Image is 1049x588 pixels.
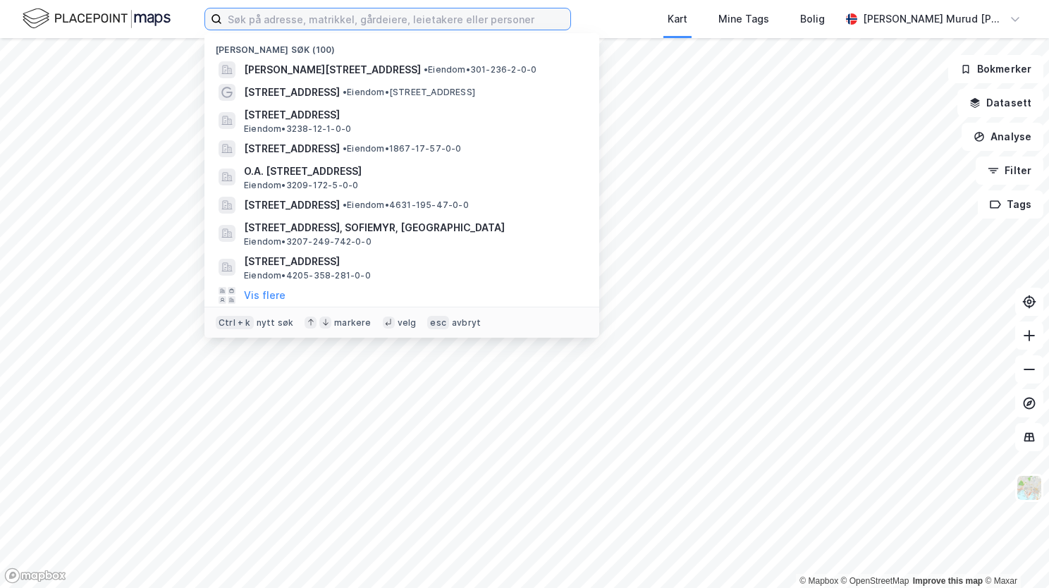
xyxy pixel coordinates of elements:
div: avbryt [452,317,481,329]
div: nytt søk [257,317,294,329]
div: [PERSON_NAME] søk (100) [204,33,599,59]
span: • [424,64,428,75]
button: Analyse [962,123,1043,151]
span: [PERSON_NAME][STREET_ADDRESS] [244,61,421,78]
span: Eiendom • [STREET_ADDRESS] [343,87,475,98]
span: Eiendom • 1867-17-57-0-0 [343,143,462,154]
div: markere [334,317,371,329]
span: [STREET_ADDRESS] [244,253,582,270]
span: Eiendom • 3209-172-5-0-0 [244,180,358,191]
span: [STREET_ADDRESS] [244,197,340,214]
span: Eiendom • 3238-12-1-0-0 [244,123,351,135]
span: Eiendom • 301-236-2-0-0 [424,64,536,75]
a: Mapbox homepage [4,568,66,584]
a: Mapbox [799,576,838,586]
span: O.A. [STREET_ADDRESS] [244,163,582,180]
div: Mine Tags [718,11,769,27]
span: • [343,87,347,97]
span: [STREET_ADDRESS] [244,84,340,101]
span: [STREET_ADDRESS] [244,140,340,157]
button: Vis flere [244,287,286,304]
div: velg [398,317,417,329]
button: Datasett [957,89,1043,117]
a: Improve this map [913,576,983,586]
span: • [343,143,347,154]
div: [PERSON_NAME] Murud [PERSON_NAME] [863,11,1004,27]
button: Tags [978,190,1043,219]
img: Z [1016,474,1043,501]
div: esc [427,316,449,330]
span: Eiendom • 4631-195-47-0-0 [343,200,469,211]
span: Eiendom • 3207-249-742-0-0 [244,236,372,247]
span: [STREET_ADDRESS], SOFIEMYR, [GEOGRAPHIC_DATA] [244,219,582,236]
span: Eiendom • 4205-358-281-0-0 [244,270,371,281]
a: OpenStreetMap [841,576,909,586]
span: [STREET_ADDRESS] [244,106,582,123]
button: Bokmerker [948,55,1043,83]
div: Kart [668,11,687,27]
button: Filter [976,157,1043,185]
div: Ctrl + k [216,316,254,330]
input: Søk på adresse, matrikkel, gårdeiere, leietakere eller personer [222,8,570,30]
img: logo.f888ab2527a4732fd821a326f86c7f29.svg [23,6,171,31]
div: Bolig [800,11,825,27]
span: • [343,200,347,210]
iframe: Chat Widget [979,520,1049,588]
